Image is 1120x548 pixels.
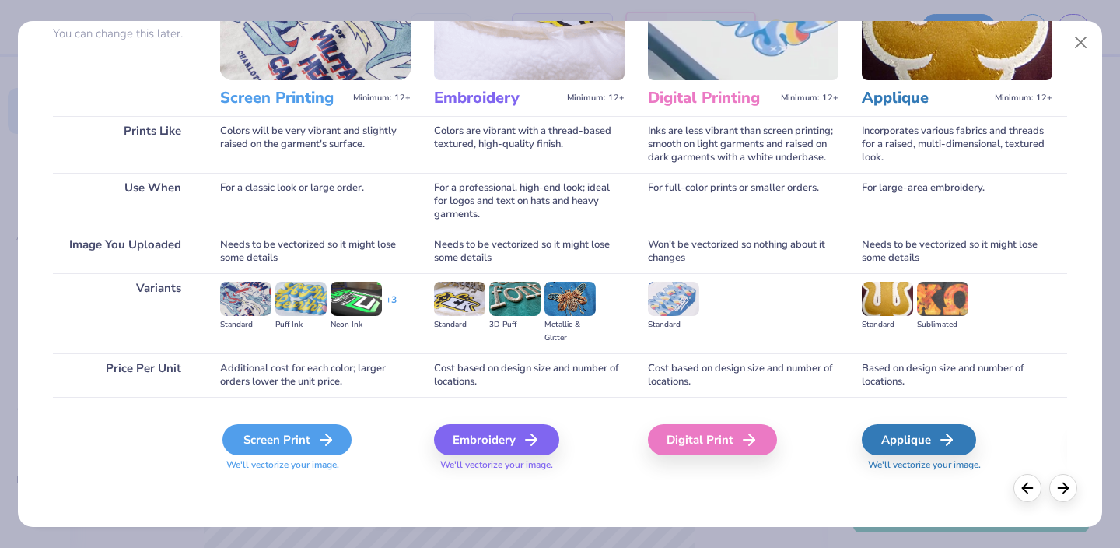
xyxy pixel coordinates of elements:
[862,230,1052,273] div: Needs to be vectorized so it might lose some details
[648,116,838,173] div: Inks are less vibrant than screen printing; smooth on light garments and raised on dark garments ...
[648,318,699,332] div: Standard
[220,282,271,316] img: Standard
[53,27,197,40] p: You can change this later.
[917,318,968,332] div: Sublimated
[434,424,559,455] div: Embroidery
[434,282,485,316] img: Standard
[53,353,197,397] div: Price Per Unit
[567,93,625,104] span: Minimum: 12+
[275,318,327,332] div: Puff Ink
[434,458,625,472] span: We'll vectorize your image.
[222,424,352,455] div: Screen Print
[53,116,197,173] div: Prints Like
[353,93,411,104] span: Minimum: 12+
[220,353,411,397] div: Additional cost for each color; larger orders lower the unit price.
[544,318,596,345] div: Metallic & Glitter
[220,173,411,230] div: For a classic look or large order.
[275,282,327,316] img: Puff Ink
[386,293,397,320] div: + 3
[995,93,1052,104] span: Minimum: 12+
[489,318,541,332] div: 3D Puff
[917,282,968,316] img: Sublimated
[53,273,197,353] div: Variants
[434,173,625,230] div: For a professional, high-end look; ideal for logos and text on hats and heavy garments.
[648,173,838,230] div: For full-color prints or smaller orders.
[648,282,699,316] img: Standard
[220,116,411,173] div: Colors will be very vibrant and slightly raised on the garment's surface.
[862,424,976,455] div: Applique
[220,230,411,273] div: Needs to be vectorized so it might lose some details
[220,458,411,472] span: We'll vectorize your image.
[220,318,271,332] div: Standard
[331,282,382,316] img: Neon Ink
[862,318,913,332] div: Standard
[862,88,989,108] h3: Applique
[489,282,541,316] img: 3D Puff
[434,230,625,273] div: Needs to be vectorized so it might lose some details
[434,116,625,173] div: Colors are vibrant with a thread-based textured, high-quality finish.
[53,230,197,273] div: Image You Uploaded
[331,318,382,332] div: Neon Ink
[862,116,1052,173] div: Incorporates various fabrics and threads for a raised, multi-dimensional, textured look.
[862,282,913,316] img: Standard
[53,173,197,230] div: Use When
[434,318,485,332] div: Standard
[862,173,1052,230] div: For large-area embroidery.
[648,424,777,455] div: Digital Print
[434,88,561,108] h3: Embroidery
[648,88,775,108] h3: Digital Printing
[648,230,838,273] div: Won't be vectorized so nothing about it changes
[781,93,838,104] span: Minimum: 12+
[1066,28,1096,58] button: Close
[648,353,838,397] div: Cost based on design size and number of locations.
[862,353,1052,397] div: Based on design size and number of locations.
[862,458,1052,472] span: We'll vectorize your image.
[220,88,347,108] h3: Screen Printing
[434,353,625,397] div: Cost based on design size and number of locations.
[544,282,596,316] img: Metallic & Glitter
